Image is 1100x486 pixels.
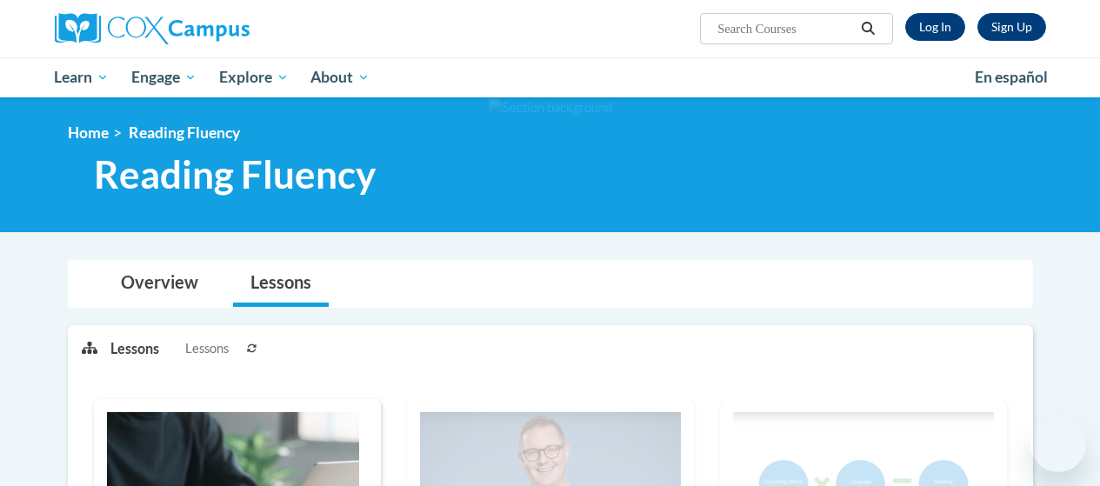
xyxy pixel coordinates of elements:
a: Explore [208,57,300,97]
span: Explore [219,67,289,88]
a: Overview [103,261,216,307]
span: Learn [54,67,109,88]
a: Register [977,13,1046,41]
img: Section background [489,98,612,117]
a: Log In [905,13,965,41]
span: Engage [131,67,197,88]
img: Cox Campus [55,13,250,44]
a: Lessons [233,261,329,307]
span: About [310,67,370,88]
input: Search Courses [716,18,855,39]
iframe: Button to launch messaging window [1030,416,1086,472]
p: Lessons [110,339,159,358]
a: Engage [120,57,208,97]
span: En español [975,68,1048,86]
button: Search [855,18,881,39]
span: Reading Fluency [129,123,240,142]
span: Lessons [185,339,229,358]
a: Learn [43,57,121,97]
div: Main menu [42,57,1059,97]
a: Cox Campus [55,13,368,44]
a: Home [68,123,109,142]
a: En español [963,59,1059,96]
span: Reading Fluency [94,151,376,197]
a: About [299,57,381,97]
